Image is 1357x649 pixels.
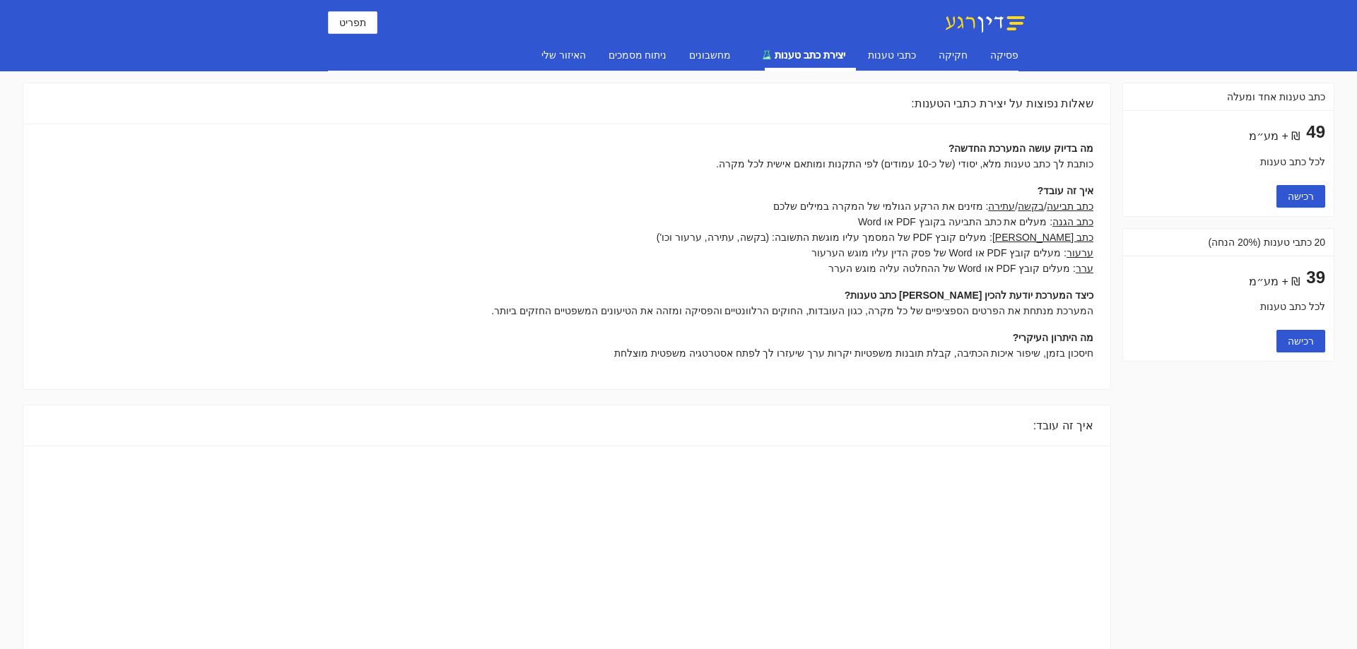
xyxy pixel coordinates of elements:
[689,47,731,63] div: מחשבונים
[1306,268,1325,287] span: 39
[1038,185,1093,196] b: איך זה עובד?
[40,230,1093,245] div: : מעלים קובץ PDF של המסמך עליו מוגשת התשובה: (בקשה, עתירה, ערעור וכו')
[1067,247,1093,258] u: ערעור
[845,290,1093,301] b: כיצד המערכת יודעת להכין [PERSON_NAME] כתב טענות?
[1249,130,1300,142] span: ₪ + מע״מ
[1249,275,1300,287] span: ₪ + מע״מ
[1288,333,1314,349] span: רכישה
[609,47,667,63] div: ניתוח מסמכים
[868,47,916,63] div: כתבי טענות
[40,198,1093,214] div: / / : מזינים את הרקע הגולמי של המקרה במילים שלכם
[762,50,772,60] span: experiment
[1276,330,1325,352] button: רכישה
[1052,216,1093,227] u: כתב הגנה
[40,345,1093,361] div: חיסכון בזמן, שיפור איכות הכתיבה, קבלת תובנות משפטיות יקרות ערך שיעזרו לך לפתח אסטרטגיה משפטית מוצלחת
[1018,201,1044,212] u: בקשה
[1132,229,1325,256] div: 20 כתבי טענות (20% הנחה)
[1013,332,1093,343] b: מה היתרון העיקרי?
[40,156,1093,172] div: כותבת לך כתב טענות מלא, יסודי (של כ-10 עמודים) לפי התקנות ומותאם אישית לכל מקרה.
[1276,185,1325,208] button: רכישה
[40,214,1093,230] div: : מעלים את כתב התביעה בקובץ PDF או Word
[1306,122,1325,141] span: 49
[1076,263,1093,274] u: ערר
[339,15,366,30] span: תפריט
[40,405,1093,446] div: איך זה עובד:
[1132,83,1325,110] div: כתב טענות אחד ומעלה
[328,11,377,34] button: תפריט
[40,261,1093,276] div: : מעלים קובץ PDF או Word של ההחלטה עליה מוגש הערר
[948,143,1093,154] b: מה בדיוק עושה המערכת החדשה?
[775,49,845,61] span: יצירת כתב טענות
[40,303,1093,318] div: המערכת מנתחת את הפרטים הספציפיים של כל מקרה, כגון העובדות, החוקים הרלוונטיים והפסיקה ומזהה את הטי...
[541,47,586,63] div: האיזור שלי
[941,11,1029,34] img: דין רגע
[992,232,1093,243] u: כתב [PERSON_NAME]
[939,47,968,63] div: חקיקה
[1132,299,1325,314] div: לכל כתב טענות
[988,201,1015,212] u: עתירה
[1288,189,1314,204] span: רכישה
[1047,201,1093,212] u: כתב תביעה
[40,83,1093,124] div: שאלות נפוצות על יצירת כתבי הטענות:
[990,47,1018,63] div: פסיקה
[40,245,1093,261] div: : מעלים קובץ PDF או Word של פסק הדין עליו מוגש הערעור
[1132,154,1325,169] div: לכל כתב טענות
